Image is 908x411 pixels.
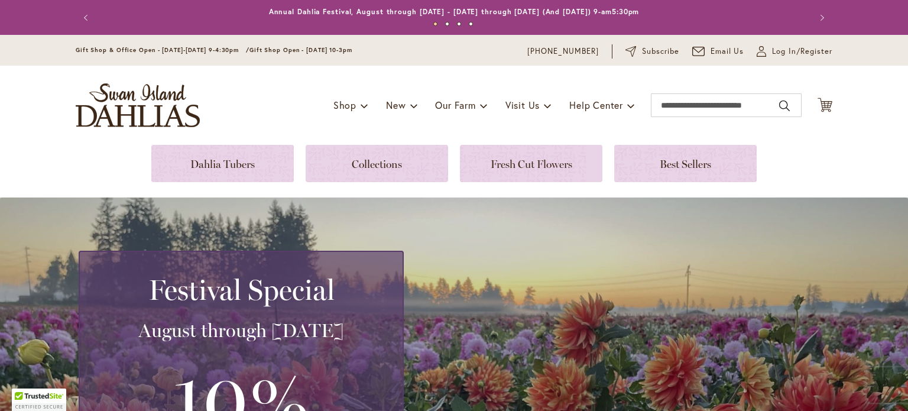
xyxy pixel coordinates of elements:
[505,99,540,111] span: Visit Us
[527,46,599,57] a: [PHONE_NUMBER]
[457,22,461,26] button: 3 of 4
[76,83,200,127] a: store logo
[809,6,832,30] button: Next
[386,99,406,111] span: New
[433,22,437,26] button: 1 of 4
[642,46,679,57] span: Subscribe
[469,22,473,26] button: 4 of 4
[12,389,66,411] div: TrustedSite Certified
[94,319,388,342] h3: August through [DATE]
[757,46,832,57] a: Log In/Register
[711,46,744,57] span: Email Us
[625,46,679,57] a: Subscribe
[772,46,832,57] span: Log In/Register
[435,99,475,111] span: Our Farm
[76,6,99,30] button: Previous
[94,273,388,306] h2: Festival Special
[76,46,249,54] span: Gift Shop & Office Open - [DATE]-[DATE] 9-4:30pm /
[569,99,623,111] span: Help Center
[269,7,640,16] a: Annual Dahlia Festival, August through [DATE] - [DATE] through [DATE] (And [DATE]) 9-am5:30pm
[692,46,744,57] a: Email Us
[249,46,352,54] span: Gift Shop Open - [DATE] 10-3pm
[333,99,356,111] span: Shop
[445,22,449,26] button: 2 of 4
